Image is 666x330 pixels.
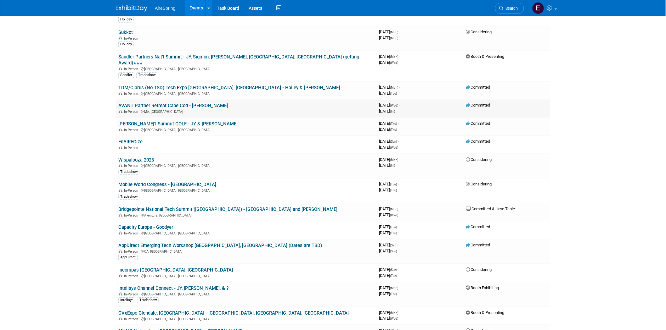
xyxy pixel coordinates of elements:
img: In-Person Event [119,92,122,95]
span: Considering [466,267,492,272]
a: CVxExpo Glendale, [GEOGRAPHIC_DATA] - [GEOGRAPHIC_DATA], [GEOGRAPHIC_DATA], [GEOGRAPHIC_DATA] [118,310,349,316]
span: (Sun) [390,250,397,253]
span: [DATE] [379,188,397,192]
span: [DATE] [379,127,397,132]
span: In-Person [124,128,140,132]
span: In-Person [124,67,140,71]
span: (Wed) [390,317,398,320]
span: - [398,224,399,229]
span: [DATE] [379,230,397,235]
a: Incompas [GEOGRAPHIC_DATA], [GEOGRAPHIC_DATA] [118,267,233,273]
span: Committed [466,85,490,90]
div: [GEOGRAPHIC_DATA], [GEOGRAPHIC_DATA] [118,163,374,168]
span: - [398,267,399,272]
span: (Tue) [390,225,397,229]
span: (Mon) [390,36,398,40]
span: - [399,85,400,90]
span: [DATE] [379,36,398,40]
span: [DATE] [379,224,399,229]
span: [DATE] [379,54,400,59]
span: Considering [466,157,492,162]
span: In-Person [124,231,140,235]
div: Tradeshow [118,194,139,200]
span: (Wed) [390,104,398,107]
img: In-Person Event [119,213,122,217]
span: (Tue) [390,274,397,278]
span: Committed [466,224,490,229]
span: In-Person [124,250,140,254]
img: In-Person Event [119,67,122,70]
img: ExhibitDay [116,5,147,12]
a: TDM/Clarus (No TSD) Tech Expo [GEOGRAPHIC_DATA], [GEOGRAPHIC_DATA] - Hailey & [PERSON_NAME] [118,85,340,91]
span: (Mon) [390,86,398,89]
a: AVANT Partner Retreat Cape Cod - [PERSON_NAME] [118,103,228,108]
div: MA, [GEOGRAPHIC_DATA] [118,109,374,114]
span: [DATE] [379,163,395,168]
div: [GEOGRAPHIC_DATA], [GEOGRAPHIC_DATA] [118,66,374,71]
span: Committed [466,103,490,107]
span: Considering [466,30,492,34]
span: (Mon) [390,207,398,211]
div: Sandler [118,72,134,78]
a: Sukkot [118,30,133,35]
span: Search [504,6,518,11]
span: Committed & Have Table [466,206,515,211]
div: Holiday [118,17,134,22]
span: (Thu) [390,231,397,235]
div: [GEOGRAPHIC_DATA], [GEOGRAPHIC_DATA] [118,188,374,193]
span: In-Person [124,274,140,278]
span: Booth & Presenting [466,310,505,315]
span: (Thu) [390,292,397,296]
span: [DATE] [379,291,397,296]
span: In-Person [124,164,140,168]
span: [DATE] [379,316,398,321]
span: - [397,243,398,247]
span: - [399,157,400,162]
span: [DATE] [379,91,397,96]
span: In-Person [124,146,140,150]
img: In-Person Event [119,36,122,40]
span: [DATE] [379,206,400,211]
div: [GEOGRAPHIC_DATA], [GEOGRAPHIC_DATA] [118,91,374,96]
span: - [399,103,400,107]
span: (Mon) [390,311,398,315]
span: - [399,285,400,290]
span: Booth Exhibiting [466,285,499,290]
span: In-Person [124,317,140,321]
a: Bridgepointe National Tech Summit ([GEOGRAPHIC_DATA]) - [GEOGRAPHIC_DATA] and [PERSON_NAME] [118,206,337,212]
span: (Sun) [390,140,397,143]
span: [DATE] [379,212,398,217]
div: AppDirect [118,255,138,260]
div: [GEOGRAPHIC_DATA], [GEOGRAPHIC_DATA] [118,316,374,321]
img: In-Person Event [119,110,122,113]
span: In-Person [124,189,140,193]
span: [DATE] [379,145,398,150]
a: Intelisys Channel Connect - JY, [PERSON_NAME], & ? [118,285,229,291]
a: Wispalooza 2025 [118,157,154,163]
a: AppDirect Emerging Tech Workshop [GEOGRAPHIC_DATA], [GEOGRAPHIC_DATA] (Dates are TBD) [118,243,322,248]
span: In-Person [124,92,140,96]
div: Holiday [118,41,134,47]
img: erica arjona [532,2,544,14]
span: Considering [466,182,492,186]
div: Tradeshow [118,169,139,175]
span: (Mon) [390,30,398,34]
div: [GEOGRAPHIC_DATA], [GEOGRAPHIC_DATA] [118,273,374,278]
img: In-Person Event [119,250,122,253]
span: - [399,54,400,59]
span: (Sun) [390,268,397,272]
span: [DATE] [379,103,400,107]
span: [DATE] [379,30,400,34]
span: (Thu) [390,122,397,125]
span: (Wed) [390,146,398,149]
img: In-Person Event [119,274,122,277]
span: - [399,310,400,315]
span: [DATE] [379,121,399,126]
div: [GEOGRAPHIC_DATA], [GEOGRAPHIC_DATA] [118,230,374,235]
a: Capacity Europe - Goodyer [118,224,173,230]
span: [DATE] [379,139,399,144]
div: [GEOGRAPHIC_DATA], [GEOGRAPHIC_DATA] [118,127,374,132]
span: - [398,182,399,186]
span: - [399,30,400,34]
img: In-Person Event [119,189,122,192]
